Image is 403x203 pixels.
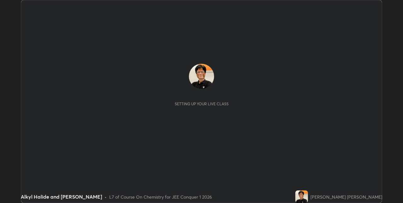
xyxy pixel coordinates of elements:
[310,194,382,200] div: [PERSON_NAME] [PERSON_NAME]
[105,194,107,200] div: •
[109,194,212,200] div: L7 of Course On Chemistry for JEE Conquer 1 2026
[295,190,308,203] img: 9ecfa41c2d824964b331197ca6b6b115.jpg
[21,193,102,200] div: Alkyl Halide and [PERSON_NAME]
[175,101,229,106] div: Setting up your live class
[189,64,214,89] img: 9ecfa41c2d824964b331197ca6b6b115.jpg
